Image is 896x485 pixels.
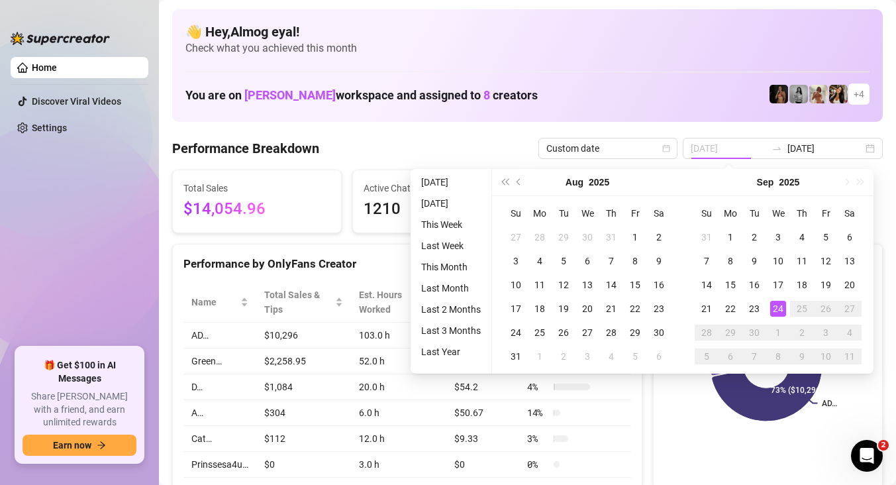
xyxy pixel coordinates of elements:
td: 2025-08-10 [504,273,528,297]
th: Sa [647,201,671,225]
img: Green [809,85,828,103]
div: 7 [603,253,619,269]
td: 2025-08-02 [647,225,671,249]
td: AD… [183,323,256,349]
div: 3 [579,349,595,364]
div: 15 [627,277,643,293]
span: 1210 [364,197,511,222]
td: 2025-08-25 [528,321,552,345]
td: 2025-09-02 [742,225,766,249]
td: 2025-07-29 [552,225,575,249]
th: Name [183,282,256,323]
div: 31 [603,229,619,245]
td: 2025-10-01 [766,321,790,345]
a: Home [32,62,57,73]
div: 6 [651,349,667,364]
div: 3 [818,325,834,341]
div: 21 [699,301,715,317]
div: 1 [770,325,786,341]
img: logo-BBDzfeDw.svg [11,32,110,45]
td: $50.67 [446,400,519,426]
td: D… [183,374,256,400]
button: Choose a year [779,169,799,195]
td: 2025-08-17 [504,297,528,321]
img: AD [829,85,848,103]
div: 17 [508,301,524,317]
td: 2025-08-05 [552,249,575,273]
td: $9.33 [446,426,519,452]
div: 23 [651,301,667,317]
div: 1 [722,229,738,245]
td: 2025-09-03 [575,345,599,368]
div: 10 [770,253,786,269]
div: 1 [627,229,643,245]
li: Last 2 Months [416,301,486,317]
h1: You are on workspace and assigned to creators [185,88,538,103]
div: 16 [651,277,667,293]
div: 13 [579,277,595,293]
td: 52.0 h [351,349,446,374]
div: 20 [842,277,858,293]
div: 4 [603,349,619,364]
td: 2025-08-28 [599,321,623,345]
button: Choose a month [757,169,774,195]
button: Choose a month [566,169,583,195]
div: 24 [508,325,524,341]
td: 2025-09-19 [814,273,838,297]
div: 28 [532,229,548,245]
td: 2025-09-09 [742,249,766,273]
div: 31 [508,349,524,364]
td: 2025-10-11 [838,345,862,368]
div: 28 [699,325,715,341]
div: 29 [722,325,738,341]
div: 2 [556,349,572,364]
td: 2025-09-11 [790,249,814,273]
th: Th [790,201,814,225]
div: 27 [508,229,524,245]
div: 30 [746,325,762,341]
div: 2 [746,229,762,245]
td: 2025-10-09 [790,345,814,368]
div: 11 [842,349,858,364]
td: $0 [446,452,519,478]
span: 2 [878,440,889,451]
div: 6 [842,229,858,245]
li: Last Week [416,238,486,254]
img: A [789,85,808,103]
div: 25 [794,301,810,317]
div: 5 [556,253,572,269]
div: 19 [818,277,834,293]
div: 13 [842,253,858,269]
td: 2025-09-15 [719,273,742,297]
td: 2025-08-11 [528,273,552,297]
li: [DATE] [416,195,486,211]
td: 2025-09-21 [695,297,719,321]
div: 6 [722,349,738,364]
td: 2025-09-06 [647,345,671,368]
td: 2025-08-04 [528,249,552,273]
iframe: Intercom live chat [851,440,883,472]
td: 2025-08-03 [504,249,528,273]
span: $14,054.96 [183,197,330,222]
input: End date [787,141,863,156]
td: 2025-09-08 [719,249,742,273]
div: 14 [699,277,715,293]
td: 2025-10-04 [838,321,862,345]
div: 5 [627,349,643,364]
div: 4 [794,229,810,245]
td: 2025-09-20 [838,273,862,297]
li: Last 3 Months [416,323,486,339]
li: Last Month [416,280,486,296]
td: 2025-08-19 [552,297,575,321]
td: 2025-09-01 [719,225,742,249]
div: 1 [532,349,548,364]
td: 2025-09-07 [695,249,719,273]
td: $0 [256,452,351,478]
td: 2025-09-13 [838,249,862,273]
span: Total Sales [183,181,330,195]
td: 2025-08-09 [647,249,671,273]
td: 2025-08-22 [623,297,647,321]
td: 2025-08-31 [695,225,719,249]
td: 20.0 h [351,374,446,400]
div: 5 [818,229,834,245]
